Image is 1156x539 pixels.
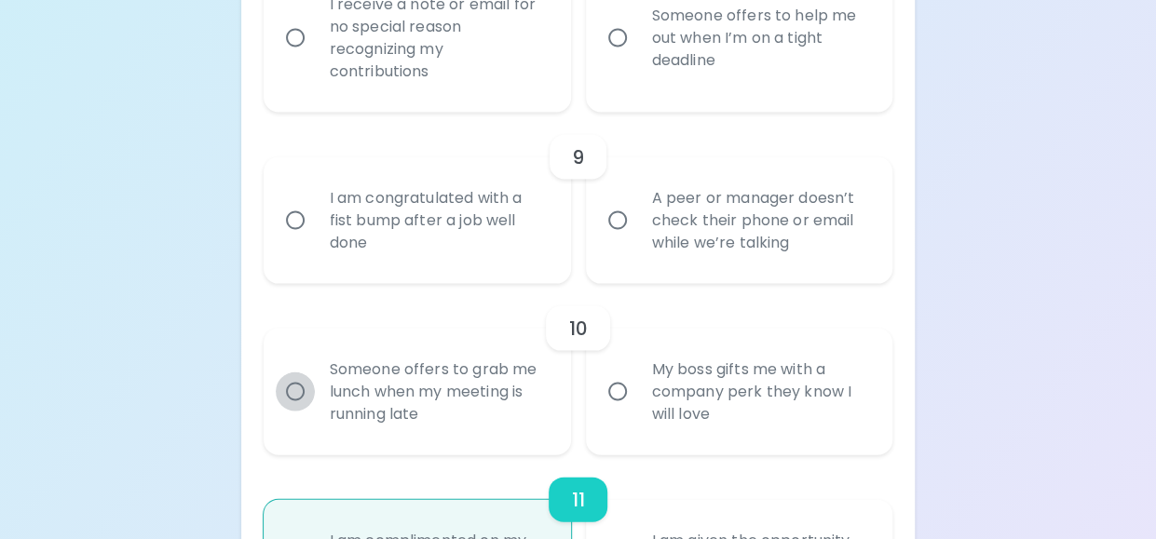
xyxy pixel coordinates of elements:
[264,284,893,455] div: choice-group-check
[637,165,883,276] div: A peer or manager doesn’t check their phone or email while we’re talking
[568,314,587,344] h6: 10
[264,113,893,284] div: choice-group-check
[315,165,561,276] div: I am congratulated with a fist bump after a job well done
[571,485,584,515] h6: 11
[572,142,584,172] h6: 9
[637,336,883,448] div: My boss gifts me with a company perk they know I will love
[315,336,561,448] div: Someone offers to grab me lunch when my meeting is running late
